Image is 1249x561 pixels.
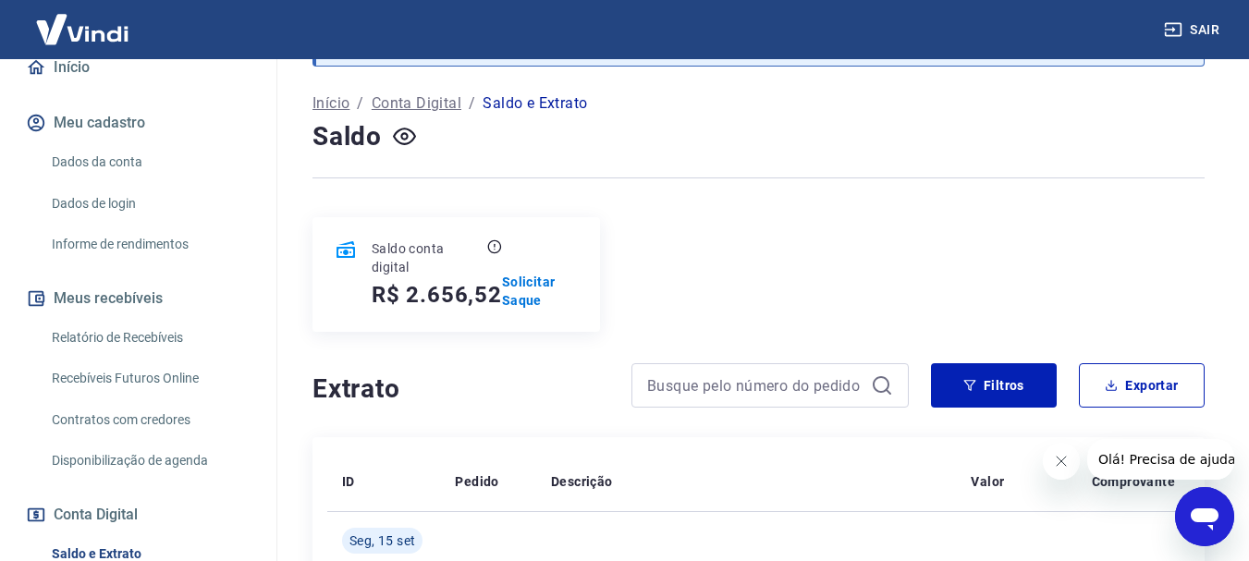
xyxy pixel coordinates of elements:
[372,92,461,115] a: Conta Digital
[22,494,254,535] button: Conta Digital
[312,371,609,408] h4: Extrato
[44,360,254,397] a: Recebíveis Futuros Online
[357,92,363,115] p: /
[312,118,382,155] h4: Saldo
[342,472,355,491] p: ID
[1160,13,1227,47] button: Sair
[469,92,475,115] p: /
[971,472,1004,491] p: Valor
[1175,487,1234,546] iframe: Botão para abrir a janela de mensagens
[647,372,863,399] input: Busque pelo número do pedido
[22,103,254,143] button: Meu cadastro
[22,1,142,57] img: Vindi
[1079,363,1205,408] button: Exportar
[44,401,254,439] a: Contratos com credores
[455,472,498,491] p: Pedido
[502,273,578,310] a: Solicitar Saque
[931,363,1057,408] button: Filtros
[1043,443,1080,480] iframe: Fechar mensagem
[349,531,415,550] span: Seg, 15 set
[372,239,484,276] p: Saldo conta digital
[22,47,254,88] a: Início
[44,143,254,181] a: Dados da conta
[372,280,502,310] h5: R$ 2.656,52
[312,92,349,115] a: Início
[483,92,587,115] p: Saldo e Extrato
[1092,472,1175,491] p: Comprovante
[22,278,254,319] button: Meus recebíveis
[44,226,254,263] a: Informe de rendimentos
[44,442,254,480] a: Disponibilização de agenda
[551,472,613,491] p: Descrição
[11,13,155,28] span: Olá! Precisa de ajuda?
[44,319,254,357] a: Relatório de Recebíveis
[1087,439,1234,480] iframe: Mensagem da empresa
[44,185,254,223] a: Dados de login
